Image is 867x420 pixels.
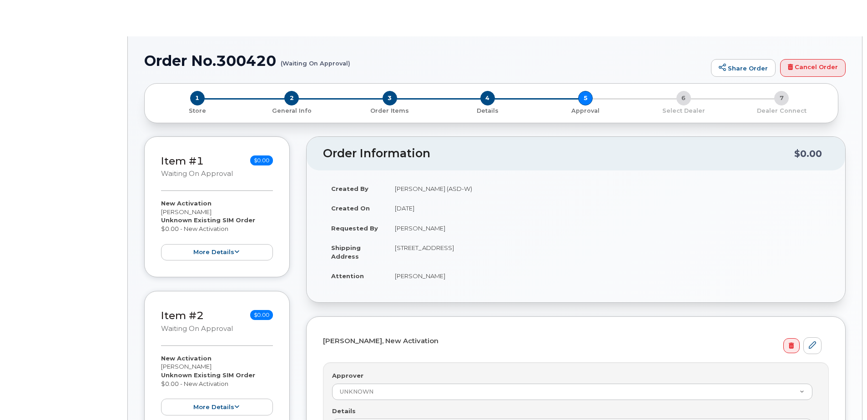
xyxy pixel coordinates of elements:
[246,107,337,115] p: General Info
[161,371,255,379] strong: Unknown Existing SIM Order
[323,337,822,345] h4: [PERSON_NAME], New Activation
[331,185,368,192] strong: Created By
[161,354,273,415] div: [PERSON_NAME] $0.00 - New Activation
[144,53,706,69] h1: Order No.300420
[156,107,239,115] p: Store
[161,355,212,362] strong: New Activation
[387,218,829,238] td: [PERSON_NAME]
[341,105,439,115] a: 3 Order Items
[161,325,233,333] small: Waiting On Approval
[344,107,435,115] p: Order Items
[323,147,794,160] h2: Order Information
[250,155,273,165] span: $0.00
[152,105,242,115] a: 1 Store
[331,272,364,280] strong: Attention
[190,91,205,105] span: 1
[242,105,340,115] a: 2 General Info
[332,407,356,415] label: Details
[161,170,233,178] small: Waiting On Approval
[387,266,829,286] td: [PERSON_NAME]
[387,238,829,266] td: [STREET_ADDRESS]
[383,91,397,105] span: 3
[250,310,273,320] span: $0.00
[161,199,273,260] div: [PERSON_NAME] $0.00 - New Activation
[331,225,378,232] strong: Requested By
[281,53,350,67] small: (Waiting On Approval)
[780,59,846,77] a: Cancel Order
[387,179,829,199] td: [PERSON_NAME] (ASD-W)
[442,107,533,115] p: Details
[161,244,273,261] button: more details
[161,200,212,207] strong: New Activation
[331,244,361,260] strong: Shipping Address
[161,309,204,322] a: Item #2
[794,145,822,162] div: $0.00
[331,205,370,212] strong: Created On
[480,91,495,105] span: 4
[161,216,255,224] strong: Unknown Existing SIM Order
[711,59,776,77] a: Share Order
[387,198,829,218] td: [DATE]
[439,105,536,115] a: 4 Details
[284,91,299,105] span: 2
[332,371,363,380] label: Approver
[161,155,204,167] a: Item #1
[161,399,273,415] button: more details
